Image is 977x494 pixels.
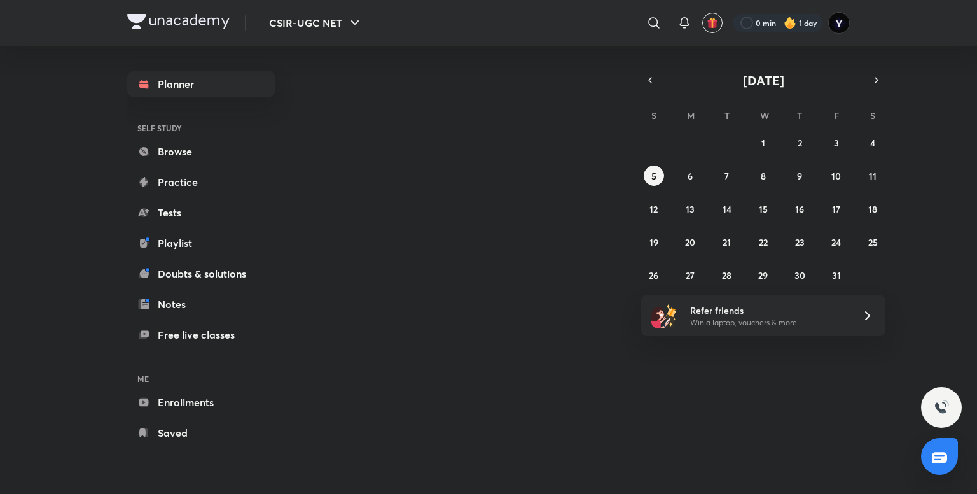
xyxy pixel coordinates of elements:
[649,236,658,248] abbr: October 19, 2025
[863,166,883,186] button: October 11, 2025
[127,14,230,32] a: Company Logo
[127,390,275,415] a: Enrollments
[834,109,839,122] abbr: Friday
[794,269,805,281] abbr: October 30, 2025
[798,137,802,149] abbr: October 2, 2025
[753,232,773,252] button: October 22, 2025
[127,14,230,29] img: Company Logo
[685,236,695,248] abbr: October 20, 2025
[797,170,802,182] abbr: October 9, 2025
[127,292,275,317] a: Notes
[934,400,949,415] img: ttu
[724,109,730,122] abbr: Tuesday
[651,109,656,122] abbr: Sunday
[832,203,840,215] abbr: October 17, 2025
[868,236,878,248] abbr: October 25, 2025
[758,269,768,281] abbr: October 29, 2025
[644,265,664,285] button: October 26, 2025
[722,269,731,281] abbr: October 28, 2025
[127,117,275,139] h6: SELF STUDY
[686,203,695,215] abbr: October 13, 2025
[753,265,773,285] button: October 29, 2025
[702,13,723,33] button: avatar
[127,139,275,164] a: Browse
[644,232,664,252] button: October 19, 2025
[760,109,769,122] abbr: Wednesday
[717,232,737,252] button: October 21, 2025
[834,137,839,149] abbr: October 3, 2025
[680,265,700,285] button: October 27, 2025
[724,170,729,182] abbr: October 7, 2025
[797,109,802,122] abbr: Thursday
[789,232,810,252] button: October 23, 2025
[690,317,847,328] p: Win a laptop, vouchers & more
[831,236,841,248] abbr: October 24, 2025
[717,265,737,285] button: October 28, 2025
[127,200,275,225] a: Tests
[717,166,737,186] button: October 7, 2025
[868,203,877,215] abbr: October 18, 2025
[649,203,658,215] abbr: October 12, 2025
[826,232,847,252] button: October 24, 2025
[707,17,718,29] img: avatar
[644,166,664,186] button: October 5, 2025
[651,303,677,328] img: referral
[759,236,768,248] abbr: October 22, 2025
[761,137,765,149] abbr: October 1, 2025
[690,304,847,317] h6: Refer friends
[826,265,847,285] button: October 31, 2025
[789,199,810,219] button: October 16, 2025
[680,232,700,252] button: October 20, 2025
[789,132,810,153] button: October 2, 2025
[723,203,731,215] abbr: October 14, 2025
[795,203,804,215] abbr: October 16, 2025
[680,166,700,186] button: October 6, 2025
[649,269,658,281] abbr: October 26, 2025
[261,10,370,36] button: CSIR-UGC NET
[753,199,773,219] button: October 15, 2025
[863,199,883,219] button: October 18, 2025
[870,109,875,122] abbr: Saturday
[863,132,883,153] button: October 4, 2025
[826,199,847,219] button: October 17, 2025
[753,166,773,186] button: October 8, 2025
[127,368,275,390] h6: ME
[688,170,693,182] abbr: October 6, 2025
[644,199,664,219] button: October 12, 2025
[789,166,810,186] button: October 9, 2025
[826,166,847,186] button: October 10, 2025
[743,72,784,89] span: [DATE]
[795,236,805,248] abbr: October 23, 2025
[717,199,737,219] button: October 14, 2025
[651,170,656,182] abbr: October 5, 2025
[826,132,847,153] button: October 3, 2025
[127,230,275,256] a: Playlist
[680,199,700,219] button: October 13, 2025
[686,269,695,281] abbr: October 27, 2025
[659,71,868,89] button: [DATE]
[831,170,841,182] abbr: October 10, 2025
[761,170,766,182] abbr: October 8, 2025
[784,17,796,29] img: streak
[869,170,877,182] abbr: October 11, 2025
[832,269,841,281] abbr: October 31, 2025
[789,265,810,285] button: October 30, 2025
[753,132,773,153] button: October 1, 2025
[127,322,275,348] a: Free live classes
[127,261,275,286] a: Doubts & solutions
[127,169,275,195] a: Practice
[759,203,768,215] abbr: October 15, 2025
[127,420,275,446] a: Saved
[828,12,850,34] img: Yedhukrishna Nambiar
[723,236,731,248] abbr: October 21, 2025
[863,232,883,252] button: October 25, 2025
[687,109,695,122] abbr: Monday
[870,137,875,149] abbr: October 4, 2025
[127,71,275,97] a: Planner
